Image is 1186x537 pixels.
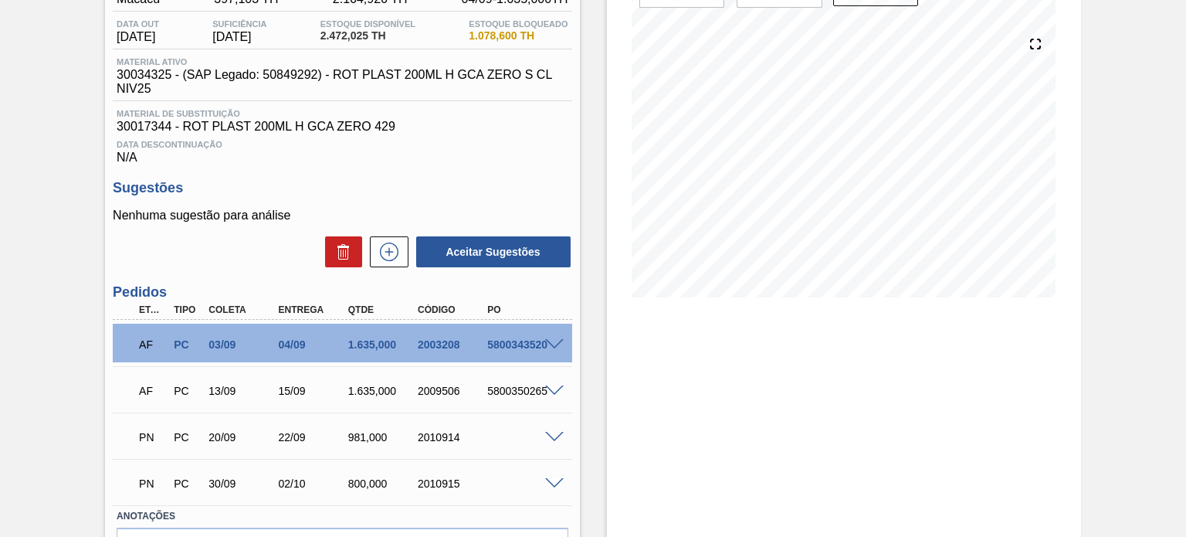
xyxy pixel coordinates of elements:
div: 15/09/2025 [275,385,351,397]
h3: Pedidos [113,284,571,301]
span: Suficiência [212,19,266,29]
div: Aguardando Faturamento [135,374,170,408]
p: AF [139,338,166,351]
div: 1.635,000 [344,338,421,351]
h3: Sugestões [113,180,571,196]
span: [DATE] [117,30,159,44]
div: 800,000 [344,478,421,490]
div: Pedido em Negociação [135,420,170,454]
div: 5800350265 [483,385,560,397]
span: Estoque Disponível [320,19,415,29]
span: [DATE] [212,30,266,44]
div: Pedido de Compra [170,431,205,444]
span: Data out [117,19,159,29]
div: 2009506 [414,385,490,397]
div: Excluir Sugestões [317,236,362,267]
div: Coleta [205,304,281,315]
span: Estoque Bloqueado [469,19,568,29]
span: 30034325 - (SAP Legado: 50849292) - ROT PLAST 200ML H GCA ZERO S CL NIV25 [117,68,575,96]
span: 2.472,025 TH [320,30,415,42]
div: Entrega [275,304,351,315]
div: 2003208 [414,338,490,351]
div: 5800343520 [483,338,560,351]
div: 22/09/2025 [275,431,351,444]
div: N/A [113,134,571,165]
span: Data Descontinuação [117,140,568,149]
div: Aguardando Faturamento [135,328,170,362]
p: PN [139,431,166,444]
label: Anotações [117,505,568,528]
div: Nova sugestão [362,236,408,267]
span: 1.078,600 TH [469,30,568,42]
div: 2010915 [414,478,490,490]
div: PO [483,304,560,315]
div: Qtde [344,304,421,315]
span: Material ativo [117,57,575,66]
div: 2010914 [414,431,490,444]
span: Material de Substituição [117,109,568,118]
button: Aceitar Sugestões [416,236,571,267]
div: 1.635,000 [344,385,421,397]
div: 03/09/2025 [205,338,281,351]
p: Nenhuma sugestão para análise [113,209,571,223]
div: Aceitar Sugestões [408,235,572,269]
div: Tipo [170,304,205,315]
div: Pedido de Compra [170,338,205,351]
div: Código [414,304,490,315]
div: Pedido em Negociação [135,467,170,501]
div: 02/10/2025 [275,478,351,490]
div: 981,000 [344,431,421,444]
p: PN [139,478,166,490]
div: 04/09/2025 [275,338,351,351]
div: Pedido de Compra [170,385,205,397]
div: 20/09/2025 [205,431,281,444]
div: 30/09/2025 [205,478,281,490]
div: Pedido de Compra [170,478,205,490]
div: 13/09/2025 [205,385,281,397]
span: 30017344 - ROT PLAST 200ML H GCA ZERO 429 [117,120,568,134]
p: AF [139,385,166,397]
div: Etapa [135,304,170,315]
